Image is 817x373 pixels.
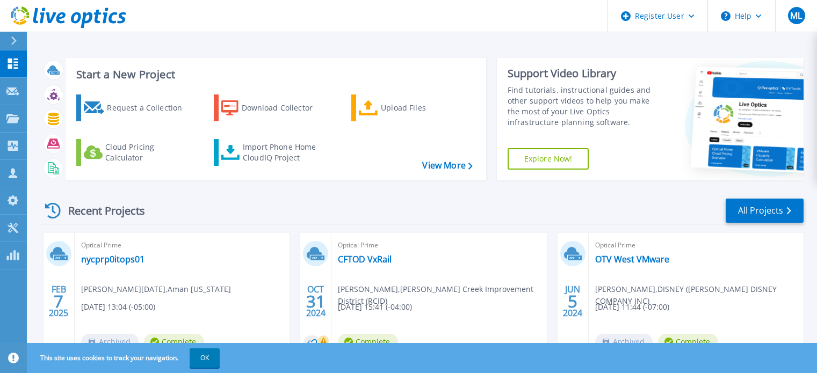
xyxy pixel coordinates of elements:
[242,97,328,119] div: Download Collector
[76,94,196,121] a: Request a Collection
[105,142,191,163] div: Cloud Pricing Calculator
[76,139,196,166] a: Cloud Pricing Calculator
[595,334,653,350] span: Archived
[81,283,231,295] span: [PERSON_NAME][DATE] , Aman [US_STATE]
[726,199,804,223] a: All Projects
[422,160,472,171] a: View More
[54,297,63,306] span: 7
[30,348,220,368] span: This site uses cookies to track your navigation.
[190,348,220,368] button: OK
[338,283,546,307] span: [PERSON_NAME] , [PERSON_NAME] Creek Improvement District (RCID)
[81,334,139,350] span: Archived
[243,142,327,163] div: Import Phone Home CloudIQ Project
[508,148,589,170] a: Explore Now!
[595,254,669,265] a: OTV West VMware
[508,67,662,81] div: Support Video Library
[508,85,662,128] div: Find tutorials, instructional guides and other support videos to help you make the most of your L...
[144,334,204,350] span: Complete
[41,198,160,224] div: Recent Projects
[214,94,334,121] a: Download Collector
[48,282,69,321] div: FEB 2025
[790,11,802,20] span: ML
[658,334,718,350] span: Complete
[338,239,540,251] span: Optical Prime
[338,254,392,265] a: CFTOD VxRail
[81,239,283,251] span: Optical Prime
[306,297,326,306] span: 31
[595,301,669,313] span: [DATE] 11:44 (-07:00)
[562,282,583,321] div: JUN 2024
[107,97,193,119] div: Request a Collection
[76,69,472,81] h3: Start a New Project
[338,301,412,313] span: [DATE] 15:41 (-04:00)
[568,297,577,306] span: 5
[595,239,797,251] span: Optical Prime
[381,97,467,119] div: Upload Files
[306,282,326,321] div: OCT 2024
[351,94,471,121] a: Upload Files
[595,283,804,307] span: [PERSON_NAME] , DISNEY ([PERSON_NAME] DISNEY COMPANY INC)
[81,254,144,265] a: nycprp0itops01
[81,301,155,313] span: [DATE] 13:04 (-05:00)
[338,334,398,350] span: Complete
